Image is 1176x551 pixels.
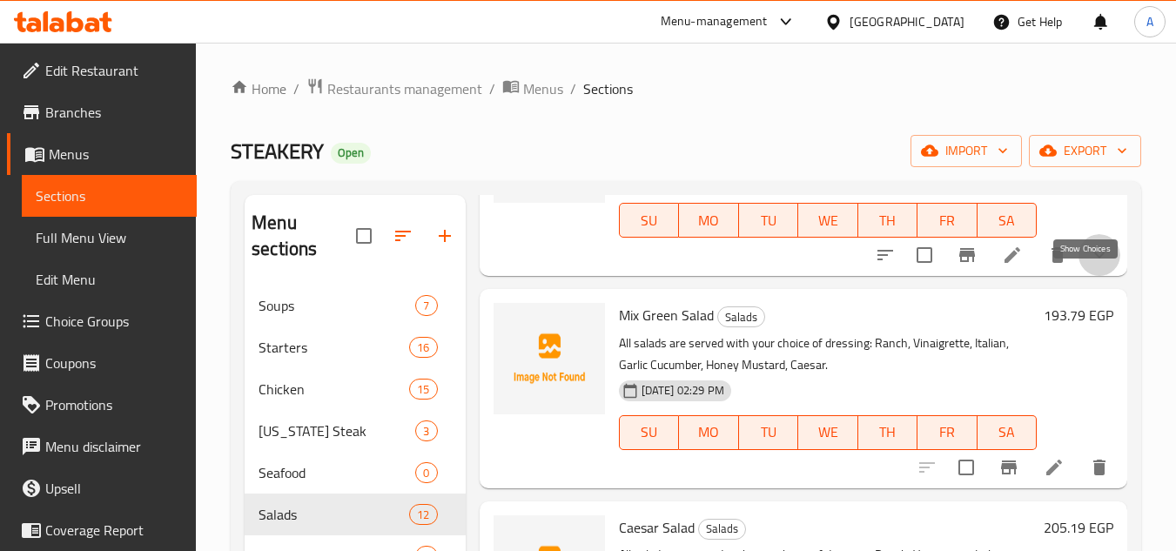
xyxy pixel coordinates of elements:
span: Chicken [259,379,409,400]
span: Starters [259,337,409,358]
span: TH [865,420,911,445]
span: 3 [416,423,436,440]
span: TU [746,420,792,445]
li: / [570,78,576,99]
span: Menus [523,78,563,99]
span: Open [331,145,371,160]
a: Edit menu item [1044,457,1065,478]
span: Seafood [259,462,415,483]
button: MO [679,203,739,238]
a: Coverage Report [7,509,197,551]
span: Select to update [906,237,943,273]
h6: 193.79 EGP [1044,303,1113,327]
div: Menu-management [661,11,768,32]
span: WE [805,420,851,445]
span: export [1043,140,1127,162]
div: Salads [717,306,765,327]
h2: Menu sections [252,210,355,262]
span: Salads [259,504,409,525]
button: sort-choices [864,234,906,276]
span: SA [984,420,1031,445]
span: [DATE] 02:29 PM [635,382,731,399]
button: show more [1079,234,1120,276]
div: Salads12 [245,494,465,535]
button: WE [798,203,858,238]
span: MO [686,208,732,233]
li: / [489,78,495,99]
button: FR [917,415,978,450]
img: Mix Green Salad [494,303,605,414]
div: items [409,504,437,525]
button: delete [1037,234,1079,276]
a: Edit Menu [22,259,197,300]
span: 12 [410,507,436,523]
button: SU [619,203,679,238]
span: Restaurants management [327,78,482,99]
div: items [415,295,437,316]
button: TU [739,415,799,450]
span: Menu disclaimer [45,436,183,457]
span: 0 [416,465,436,481]
a: Menu disclaimer [7,426,197,467]
div: [US_STATE] Steak3 [245,410,465,452]
span: Mix Green Salad [619,302,714,328]
span: 7 [416,298,436,314]
span: Full Menu View [36,227,183,248]
span: SA [984,208,1031,233]
span: Menus [49,144,183,165]
span: Sections [36,185,183,206]
button: SA [978,203,1038,238]
button: delete [1079,447,1120,488]
button: import [911,135,1022,167]
span: Upsell [45,478,183,499]
div: Starters16 [245,326,465,368]
span: Branches [45,102,183,123]
span: 15 [410,381,436,398]
div: [GEOGRAPHIC_DATA] [850,12,964,31]
a: Coupons [7,342,197,384]
span: Edit Restaurant [45,60,183,81]
span: Select to update [948,449,984,486]
span: Salads [718,307,764,327]
span: Coverage Report [45,520,183,541]
a: Full Menu View [22,217,197,259]
div: New York Steak [259,420,415,441]
span: Caesar Salad [619,514,695,541]
span: Coupons [45,353,183,373]
button: TH [858,415,918,450]
a: Branches [7,91,197,133]
span: STEAKERY [231,131,324,171]
a: Edit menu item [1002,245,1023,265]
span: SU [627,420,672,445]
span: A [1146,12,1153,31]
nav: breadcrumb [231,77,1141,100]
span: [US_STATE] Steak [259,420,415,441]
div: Soups7 [245,285,465,326]
span: Salads [699,519,745,539]
div: Chicken15 [245,368,465,410]
span: TH [865,208,911,233]
span: 16 [410,339,436,356]
a: Menus [7,133,197,175]
span: Sort sections [382,215,424,257]
div: Salads [698,519,746,540]
div: items [415,420,437,441]
button: FR [917,203,978,238]
span: MO [686,420,732,445]
span: FR [924,420,971,445]
h6: 205.19 EGP [1044,515,1113,540]
a: Sections [22,175,197,217]
a: Edit Restaurant [7,50,197,91]
div: Soups [259,295,415,316]
span: Promotions [45,394,183,415]
span: SU [627,208,672,233]
span: WE [805,208,851,233]
button: export [1029,135,1141,167]
span: Choice Groups [45,311,183,332]
a: Upsell [7,467,197,509]
li: / [293,78,299,99]
a: Choice Groups [7,300,197,342]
